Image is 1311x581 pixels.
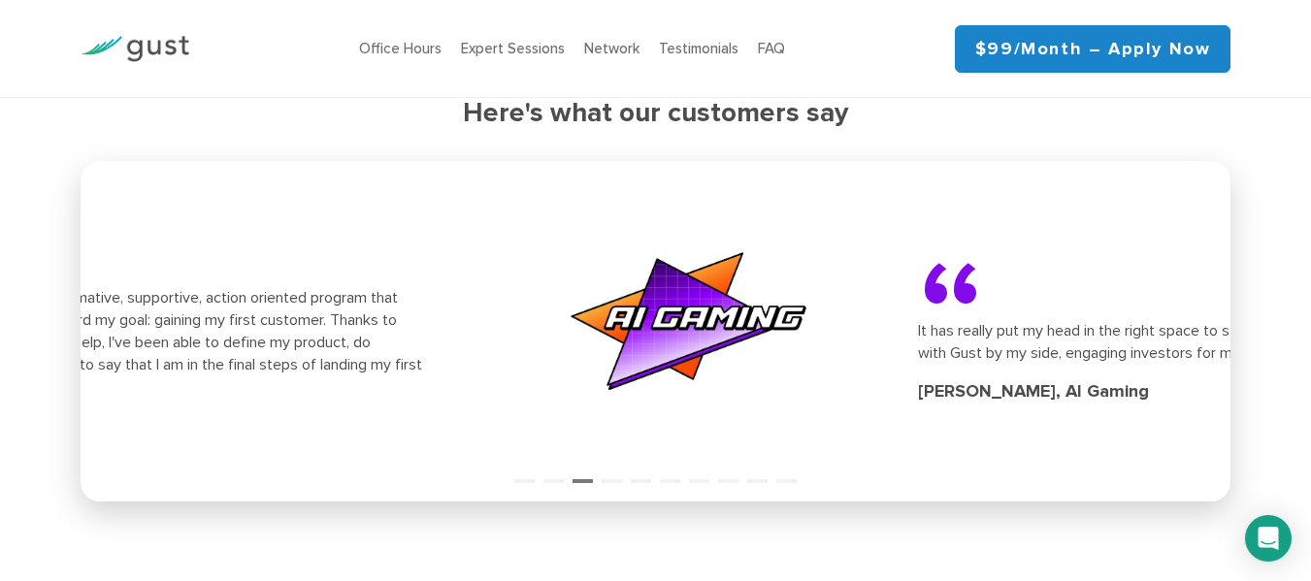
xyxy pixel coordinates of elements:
[660,463,679,482] button: 6 of 10
[539,214,840,428] img: Aig Color
[659,40,738,57] a: Testimonials
[776,463,796,482] button: 10 of 10
[918,257,1073,319] span: “
[758,40,785,57] a: FAQ
[81,36,189,62] img: Gust Logo
[514,463,534,482] button: 1 of 10
[747,463,767,482] button: 9 of 10
[955,25,1231,73] a: $99/month – Apply Now
[689,463,708,482] button: 7 of 10
[602,463,621,482] button: 4 of 10
[461,40,565,57] a: Expert Sessions
[359,40,442,57] a: Office Hours
[631,463,650,482] button: 5 of 10
[573,463,592,482] button: 3 of 10
[81,97,1231,130] h3: Here's what our customers say
[1245,515,1292,562] div: Open Intercom Messenger
[718,463,737,482] button: 8 of 10
[584,40,639,57] a: Network
[543,463,563,482] button: 2 of 10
